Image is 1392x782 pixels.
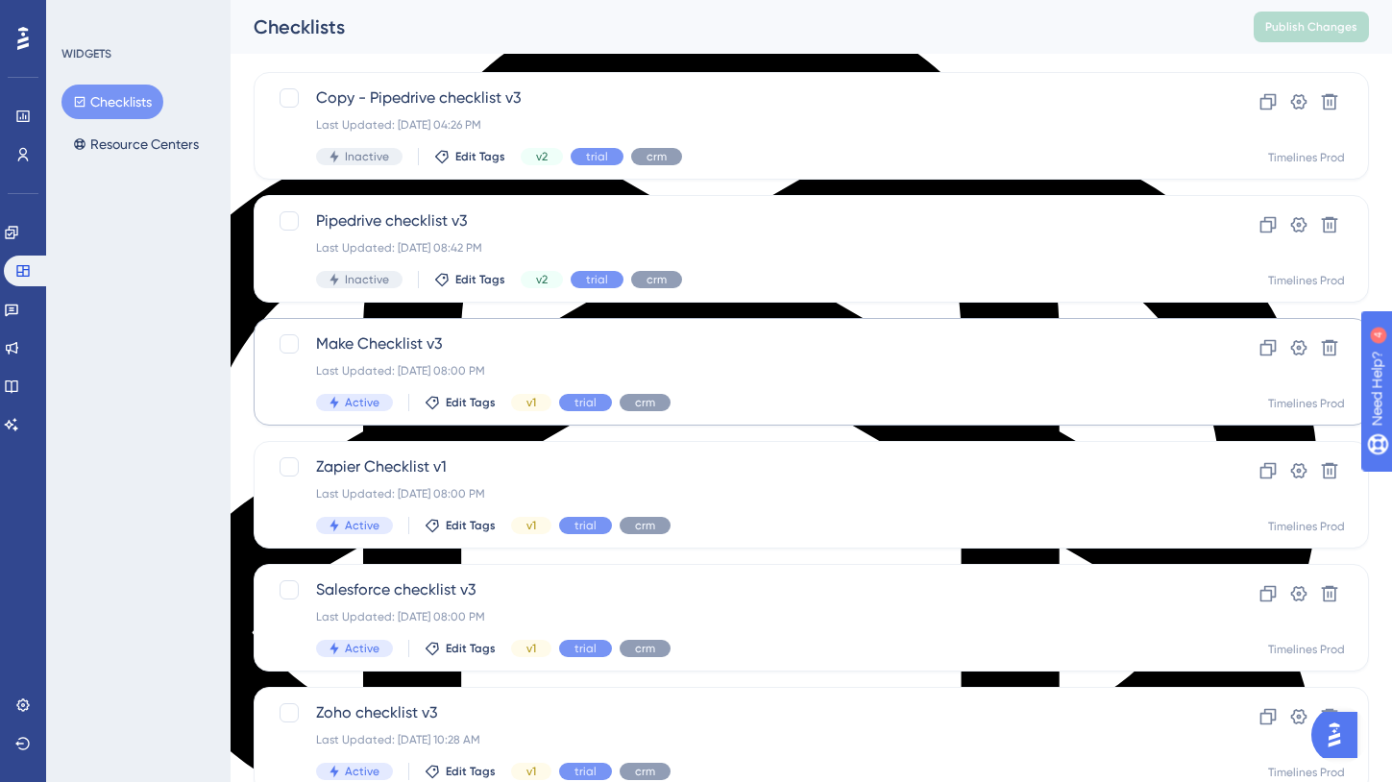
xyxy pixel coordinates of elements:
span: v1 [526,518,536,533]
div: Last Updated: [DATE] 08:00 PM [316,363,1153,379]
div: Timelines Prod [1268,396,1345,411]
span: Copy - Pipedrive checklist v3 [316,86,1153,110]
span: Active [345,641,379,656]
span: trial [574,764,597,779]
span: crm [647,149,667,164]
span: Edit Tags [446,641,496,656]
span: crm [647,272,667,287]
span: Active [345,395,379,410]
span: v1 [526,764,536,779]
span: v1 [526,641,536,656]
button: Edit Tags [425,395,496,410]
span: trial [586,272,608,287]
span: v2 [536,272,548,287]
div: Timelines Prod [1268,273,1345,288]
div: Checklists [254,13,1206,40]
span: Inactive [345,272,389,287]
div: Last Updated: [DATE] 08:42 PM [316,240,1153,256]
span: trial [574,518,597,533]
button: Edit Tags [434,272,505,287]
div: Timelines Prod [1268,519,1345,534]
span: crm [635,518,655,533]
span: v1 [526,395,536,410]
div: Timelines Prod [1268,765,1345,780]
span: Edit Tags [446,518,496,533]
div: 4 [134,10,139,25]
span: v2 [536,149,548,164]
button: Edit Tags [425,764,496,779]
span: Active [345,764,379,779]
span: Inactive [345,149,389,164]
button: Publish Changes [1254,12,1369,42]
span: Active [345,518,379,533]
div: Last Updated: [DATE] 04:26 PM [316,117,1153,133]
span: Edit Tags [446,395,496,410]
div: Last Updated: [DATE] 08:00 PM [316,609,1153,624]
span: Edit Tags [455,149,505,164]
button: Edit Tags [425,518,496,533]
span: Edit Tags [446,764,496,779]
span: Need Help? [45,5,120,28]
div: Timelines Prod [1268,642,1345,657]
div: WIDGETS [61,46,111,61]
span: Publish Changes [1265,19,1357,35]
span: trial [586,149,608,164]
span: trial [574,641,597,656]
span: Pipedrive checklist v3 [316,209,1153,232]
span: Edit Tags [455,272,505,287]
div: Last Updated: [DATE] 10:28 AM [316,732,1153,747]
span: crm [635,764,655,779]
span: Make Checklist v3 [316,332,1153,355]
button: Resource Centers [61,127,210,161]
span: Zapier Checklist v1 [316,455,1153,478]
div: Last Updated: [DATE] 08:00 PM [316,486,1153,501]
span: crm [635,395,655,410]
button: Edit Tags [425,641,496,656]
span: trial [574,395,597,410]
span: Zoho checklist v3 [316,701,1153,724]
iframe: UserGuiding AI Assistant Launcher [1311,706,1369,764]
button: Edit Tags [434,149,505,164]
div: Timelines Prod [1268,150,1345,165]
button: Checklists [61,85,163,119]
span: Salesforce checklist v3 [316,578,1153,601]
span: crm [635,641,655,656]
